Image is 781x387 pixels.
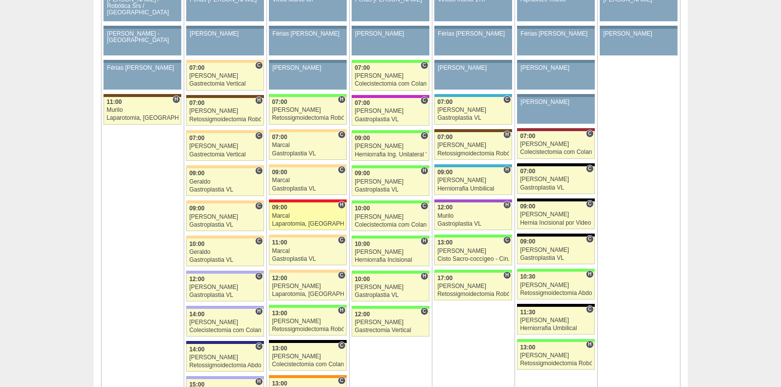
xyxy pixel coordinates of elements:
div: [PERSON_NAME] [272,318,344,325]
span: Consultório [338,377,345,385]
span: Hospital [338,201,345,209]
span: Consultório [255,342,262,350]
div: [PERSON_NAME] [355,214,426,220]
div: [PERSON_NAME] [437,177,509,184]
a: C 07:00 [PERSON_NAME] Gastroplastia VL [434,97,512,125]
div: Key: Aviso [517,26,594,29]
div: Gastroplastia VL [189,222,261,228]
div: [PERSON_NAME] [272,107,344,113]
div: [PERSON_NAME] [189,284,261,290]
div: Gastrectomia Vertical [189,81,261,87]
span: Hospital [503,131,511,139]
div: Key: Bartira [186,165,263,168]
div: Gastroplastia VL [355,116,426,123]
span: Hospital [503,271,511,279]
div: Murilo [437,213,509,219]
span: 10:30 [520,273,535,280]
div: Key: Aviso [600,26,677,29]
div: Colecistectomia com Colangiografia VL [355,81,426,87]
span: Consultório [338,341,345,349]
span: Hospital [586,340,593,348]
div: Retossigmoidectomia Robótica [437,150,509,157]
span: 13:00 [272,345,287,352]
span: 13:00 [272,310,287,317]
div: Key: IFOR [434,199,512,202]
a: Férias [PERSON_NAME] [434,29,512,55]
a: [PERSON_NAME] [434,63,512,90]
div: Key: Brasil [352,236,429,239]
span: Hospital [420,167,428,175]
span: Consultório [338,131,345,139]
span: 07:00 [520,168,535,175]
a: C 13:00 [PERSON_NAME] Colecistectomia com Colangiografia VL [269,343,346,371]
span: 11:00 [106,98,122,105]
div: Key: Aviso [352,26,429,29]
span: Consultório [338,236,345,244]
div: Key: Christóvão da Gama [186,271,263,274]
div: Férias [PERSON_NAME] [438,31,509,37]
div: [PERSON_NAME] [355,319,426,326]
div: Key: Christóvão da Gama [186,376,263,379]
div: Gastroplastia VL [355,292,426,298]
div: Herniorrafia Ing. Unilateral VL [355,151,426,158]
div: Key: Bartira [269,235,346,238]
div: Key: Aviso [517,60,594,63]
div: Gastroplastia VL [355,187,426,193]
div: [PERSON_NAME] [520,352,592,359]
div: Marcal [272,213,344,219]
span: 14:00 [189,346,205,353]
div: Gastroplastia VL [189,292,261,298]
span: 09:00 [520,238,535,245]
div: Key: Bartira [186,130,263,133]
div: [PERSON_NAME] [437,107,509,113]
div: Key: Maria Braido [352,95,429,98]
div: Murilo [106,107,178,113]
div: Férias [PERSON_NAME] [272,31,343,37]
span: Consultório [255,167,262,175]
span: Consultório [420,97,428,104]
a: [PERSON_NAME] - [GEOGRAPHIC_DATA] [104,29,181,55]
div: Retossigmoidectomia Robótica [520,360,592,367]
a: Férias [PERSON_NAME] [104,63,181,90]
span: Consultório [503,236,511,244]
a: C 13:00 [PERSON_NAME] Cisto Sacro-coccígeo - Cirurgia [434,238,512,265]
div: [PERSON_NAME] [520,247,592,253]
a: H 09:00 [PERSON_NAME] Herniorrafia Umbilical [434,167,512,195]
div: Key: Aviso [269,26,346,29]
div: Key: Bartira [186,200,263,203]
div: Key: Neomater [434,94,512,97]
a: H 11:00 Murilo Laparotomia, [GEOGRAPHIC_DATA], Drenagem, Bridas VL [104,97,181,125]
div: [PERSON_NAME] [189,354,261,361]
a: [PERSON_NAME] [517,63,594,90]
div: Key: Blanc [517,198,594,201]
a: [PERSON_NAME] [517,97,594,124]
span: 07:00 [189,135,205,142]
div: Marcal [272,142,344,148]
div: Key: Blanc [517,304,594,307]
span: 09:00 [189,205,205,212]
a: [PERSON_NAME] [352,29,429,55]
span: Consultório [338,166,345,174]
div: [PERSON_NAME] [603,31,674,37]
span: 12:00 [437,204,453,211]
span: Hospital [255,307,262,315]
div: Key: Sírio Libanês [517,128,594,131]
div: [PERSON_NAME] [437,142,509,148]
div: [PERSON_NAME] [520,176,592,183]
div: [PERSON_NAME] [190,31,260,37]
a: C 07:00 [PERSON_NAME] Gastrectomia Vertical [186,133,263,161]
span: 14:00 [189,311,205,318]
span: Consultório [255,132,262,140]
div: Retossigmoidectomia Robótica [272,115,344,121]
div: Key: Santa Joana [104,94,181,97]
a: H 09:00 [PERSON_NAME] Gastroplastia VL [352,168,429,196]
div: Key: Brasil [269,305,346,308]
span: 10:00 [355,241,370,247]
div: Key: Aviso [269,60,346,63]
a: H 12:00 Murilo Gastroplastia VL [434,202,512,230]
div: [PERSON_NAME] [272,283,344,290]
div: [PERSON_NAME] [189,73,261,79]
span: 07:00 [355,99,370,106]
div: Key: Aviso [186,26,263,29]
a: C 14:00 [PERSON_NAME] Retossigmoidectomia Abdominal VL [186,344,263,372]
